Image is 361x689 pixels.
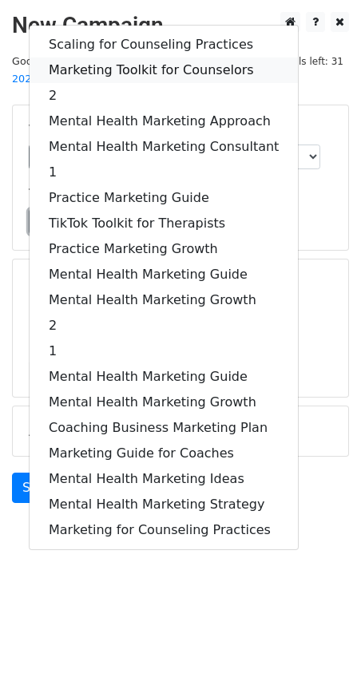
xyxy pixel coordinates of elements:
iframe: Chat Widget [281,612,361,689]
a: Mental Health Marketing Ideas [30,466,298,492]
a: Mental Health Marketing Approach [30,109,298,134]
a: Mental Health Marketing Strategy [30,492,298,517]
a: Coaching Business Marketing Plan [30,415,298,441]
a: Mental Health Marketing Growth [30,287,298,313]
a: Practice Marketing Growth [30,236,298,262]
a: 1 [30,339,298,364]
a: Mental Health Marketing Consultant [30,134,298,160]
a: Marketing Toolkit for Counselors [30,57,298,83]
a: Marketing Guide for Coaches [30,441,298,466]
a: Scaling for Counseling Practices [30,32,298,57]
a: Mental Health Marketing Growth [30,390,298,415]
a: Marketing for Counseling Practices [30,517,298,543]
a: 1 [30,160,298,185]
h2: New Campaign [12,12,349,39]
a: Mental Health Marketing Guide [30,364,298,390]
a: TikTok Toolkit for Therapists [30,211,298,236]
a: Practice Marketing Guide [30,185,298,211]
a: Send [12,473,65,503]
small: Google Sheet: [12,55,225,85]
a: Mental Health Marketing Guide [30,262,298,287]
a: 2 [30,83,298,109]
a: 2 [30,313,298,339]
